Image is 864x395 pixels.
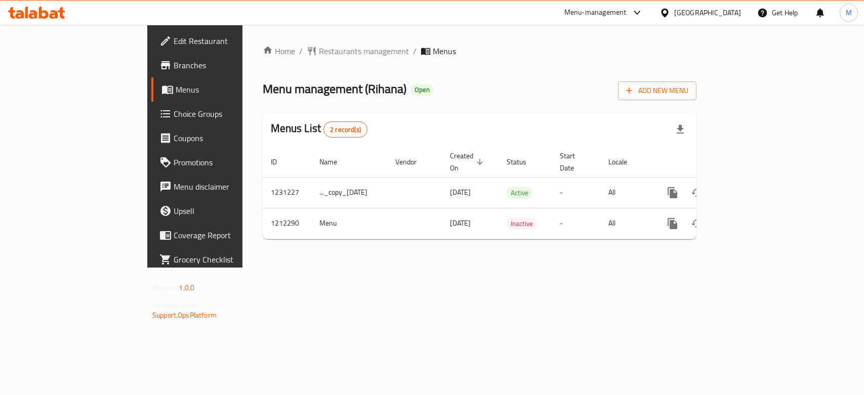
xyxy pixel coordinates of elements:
[507,218,537,230] span: Inactive
[174,35,283,47] span: Edit Restaurant
[151,53,292,77] a: Branches
[151,77,292,102] a: Menus
[271,156,290,168] span: ID
[151,102,292,126] a: Choice Groups
[263,77,406,100] span: Menu management ( Rihana )
[600,208,652,239] td: All
[608,156,640,168] span: Locale
[600,177,652,208] td: All
[174,253,283,266] span: Grocery Checklist
[151,174,292,199] a: Menu disclaimer
[263,45,696,57] nav: breadcrumb
[307,45,409,57] a: Restaurants management
[450,216,471,230] span: [DATE]
[174,205,283,217] span: Upsell
[174,59,283,71] span: Branches
[626,84,688,97] span: Add New Menu
[413,45,417,57] li: /
[176,83,283,96] span: Menus
[174,108,283,120] span: Choice Groups
[174,229,283,241] span: Coverage Report
[685,211,709,236] button: Change Status
[410,84,434,96] div: Open
[618,81,696,100] button: Add New Menu
[433,45,456,57] span: Menus
[450,186,471,199] span: [DATE]
[299,45,303,57] li: /
[152,298,199,312] span: Get support on:
[174,156,283,168] span: Promotions
[395,156,430,168] span: Vendor
[450,150,486,174] span: Created On
[319,156,350,168] span: Name
[151,223,292,247] a: Coverage Report
[152,309,217,322] a: Support.OpsPlatform
[151,126,292,150] a: Coupons
[507,187,532,199] span: Active
[846,7,852,18] span: M
[271,121,367,138] h2: Menus List
[174,181,283,193] span: Menu disclaimer
[151,199,292,223] a: Upsell
[324,125,367,135] span: 2 record(s)
[152,281,177,294] span: Version:
[552,208,600,239] td: -
[652,147,766,178] th: Actions
[151,150,292,174] a: Promotions
[552,177,600,208] td: -
[174,132,283,144] span: Coupons
[311,208,387,239] td: Menu
[661,211,685,236] button: more
[661,181,685,205] button: more
[410,85,434,94] span: Open
[564,7,627,19] div: Menu-management
[685,181,709,205] button: Change Status
[263,147,766,239] table: enhanced table
[151,29,292,53] a: Edit Restaurant
[319,45,409,57] span: Restaurants management
[668,117,692,142] div: Export file
[560,150,588,174] span: Start Date
[323,121,367,138] div: Total records count
[151,247,292,272] a: Grocery Checklist
[311,177,387,208] td: ..._copy_[DATE]
[507,156,540,168] span: Status
[674,7,741,18] div: [GEOGRAPHIC_DATA]
[179,281,194,294] span: 1.0.0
